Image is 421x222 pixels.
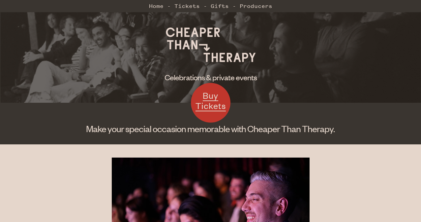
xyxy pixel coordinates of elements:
[63,123,358,134] h1: Make your special occasion memorable with Cheaper Than Therapy.
[195,90,226,111] span: Buy Tickets
[191,83,230,123] a: Buy Tickets
[161,20,260,69] img: Cheaper Than Therapy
